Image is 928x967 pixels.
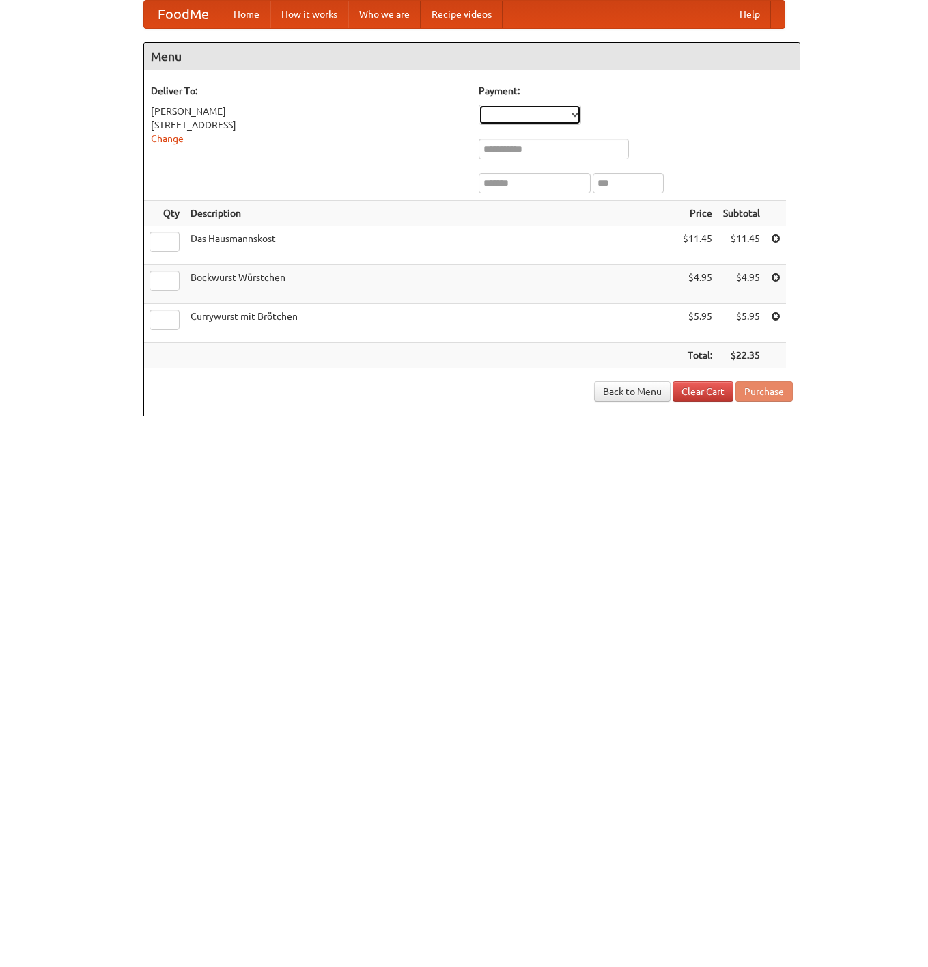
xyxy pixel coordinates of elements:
[185,265,677,304] td: Bockwurst Würstchen
[185,226,677,265] td: Das Hausmannskost
[718,265,765,304] td: $4.95
[729,1,771,28] a: Help
[151,105,465,118] div: [PERSON_NAME]
[151,133,184,144] a: Change
[270,1,348,28] a: How it works
[144,43,800,70] h4: Menu
[185,201,677,226] th: Description
[677,265,718,304] td: $4.95
[479,84,793,98] h5: Payment:
[223,1,270,28] a: Home
[594,381,671,402] a: Back to Menu
[151,118,465,132] div: [STREET_ADDRESS]
[677,304,718,343] td: $5.95
[735,381,793,402] button: Purchase
[673,381,733,402] a: Clear Cart
[718,226,765,265] td: $11.45
[348,1,421,28] a: Who we are
[718,343,765,368] th: $22.35
[677,201,718,226] th: Price
[718,201,765,226] th: Subtotal
[144,1,223,28] a: FoodMe
[677,226,718,265] td: $11.45
[421,1,503,28] a: Recipe videos
[151,84,465,98] h5: Deliver To:
[144,201,185,226] th: Qty
[677,343,718,368] th: Total:
[718,304,765,343] td: $5.95
[185,304,677,343] td: Currywurst mit Brötchen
